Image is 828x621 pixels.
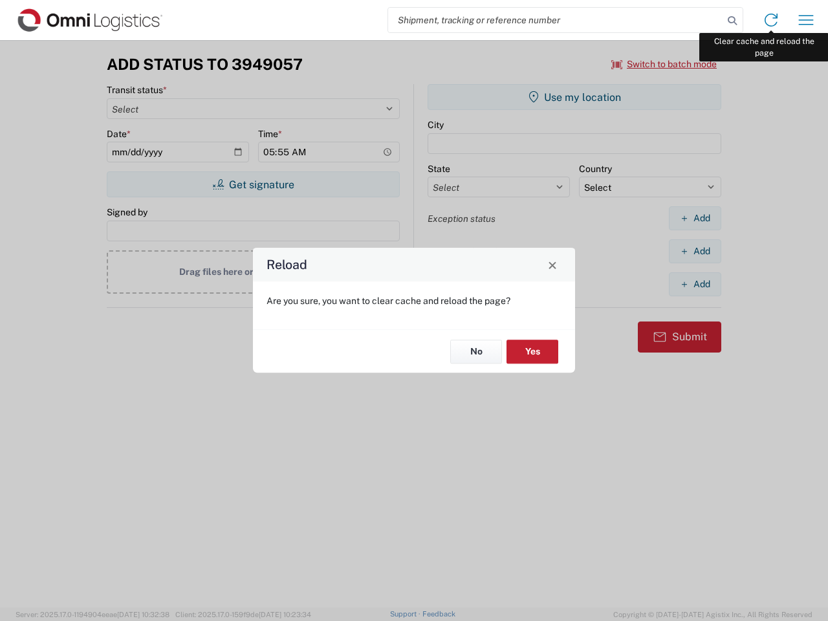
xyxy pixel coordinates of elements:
button: Yes [507,340,558,364]
p: Are you sure, you want to clear cache and reload the page? [267,295,561,307]
button: Close [543,256,561,274]
input: Shipment, tracking or reference number [388,8,723,32]
button: No [450,340,502,364]
h4: Reload [267,256,307,274]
